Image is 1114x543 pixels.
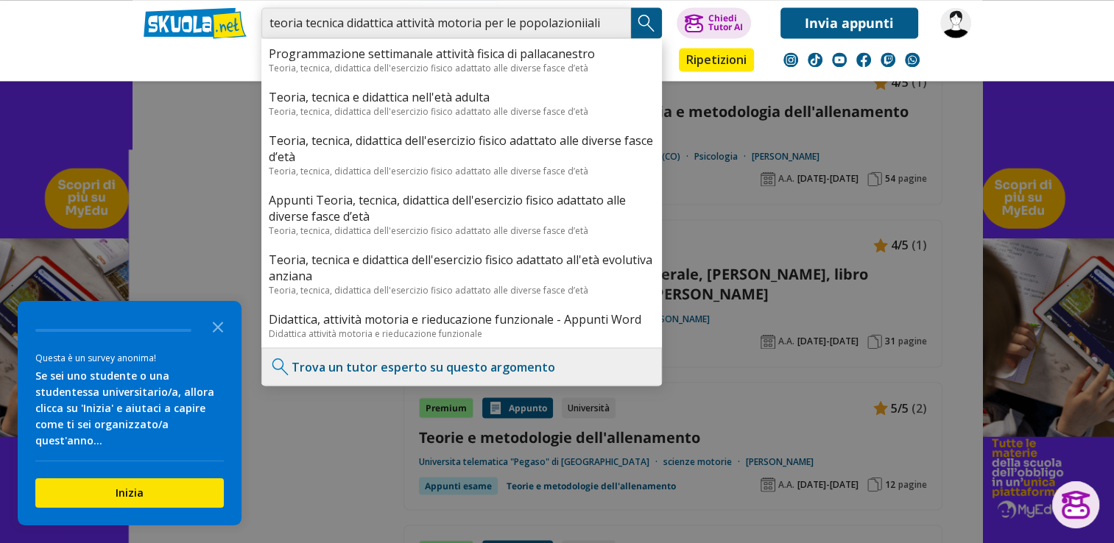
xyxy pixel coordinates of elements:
div: Teoria, tecnica, didattica dell'esercizio fisico adattato alle diverse fasce d’età [269,284,655,297]
div: Teoria, tecnica, didattica dell'esercizio fisico adattato alle diverse fasce d’età [269,165,655,177]
button: Inizia [35,478,224,508]
img: youtube [832,52,847,67]
a: Trova un tutor esperto su questo argomento [292,358,555,375]
button: ChiediTutor AI [677,7,751,38]
div: Teoria, tecnica, didattica dell'esercizio fisico adattato alle diverse fasce d’età [269,105,655,118]
button: Close the survey [203,311,233,341]
div: Chiedi Tutor AI [708,14,742,32]
div: Teoria, tecnica, didattica dell'esercizio fisico adattato alle diverse fasce d’età [269,224,655,237]
img: facebook [856,52,871,67]
img: twitch [881,52,895,67]
button: Search Button [631,7,662,38]
a: Ripetizioni [679,48,754,71]
div: Didattica attività motoria e rieducazione funzionale [269,327,655,340]
a: Appunti [258,48,324,74]
a: Didattica, attività motoria e rieducazione funzionale - Appunti Word [269,311,655,327]
a: Appunti Teoria, tecnica, didattica dell'esercizio fisico adattato alle diverse fasce d’età [269,192,655,224]
img: instagram [783,52,798,67]
img: Cerca appunti, riassunti o versioni [635,12,658,34]
a: Invia appunti [780,7,918,38]
div: Se sei uno studente o una studentessa universitario/a, allora clicca su 'Inizia' e aiutaci a capi... [35,368,224,449]
div: Survey [18,301,242,525]
img: WhatsApp [905,52,920,67]
div: Teoria, tecnica, didattica dell'esercizio fisico adattato alle diverse fasce d’età [269,62,655,74]
img: Trova un tutor esperto [269,355,292,377]
a: Teoria, tecnica e didattica dell'esercizio fisico adattato all'età evolutiva anziana [269,252,655,284]
a: Programmazione settimanale attività fisica di pallacanestro [269,46,655,62]
img: tiktok [808,52,822,67]
div: Questa è un survey anonima! [35,351,224,365]
a: Teoria, tecnica, didattica dell'esercizio fisico adattato alle diverse fasce d’età [269,132,655,165]
img: marcella.di [940,7,971,38]
input: Cerca appunti, riassunti o versioni [261,7,631,38]
a: Teoria, tecnica e didattica nell'età adulta [269,89,655,105]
